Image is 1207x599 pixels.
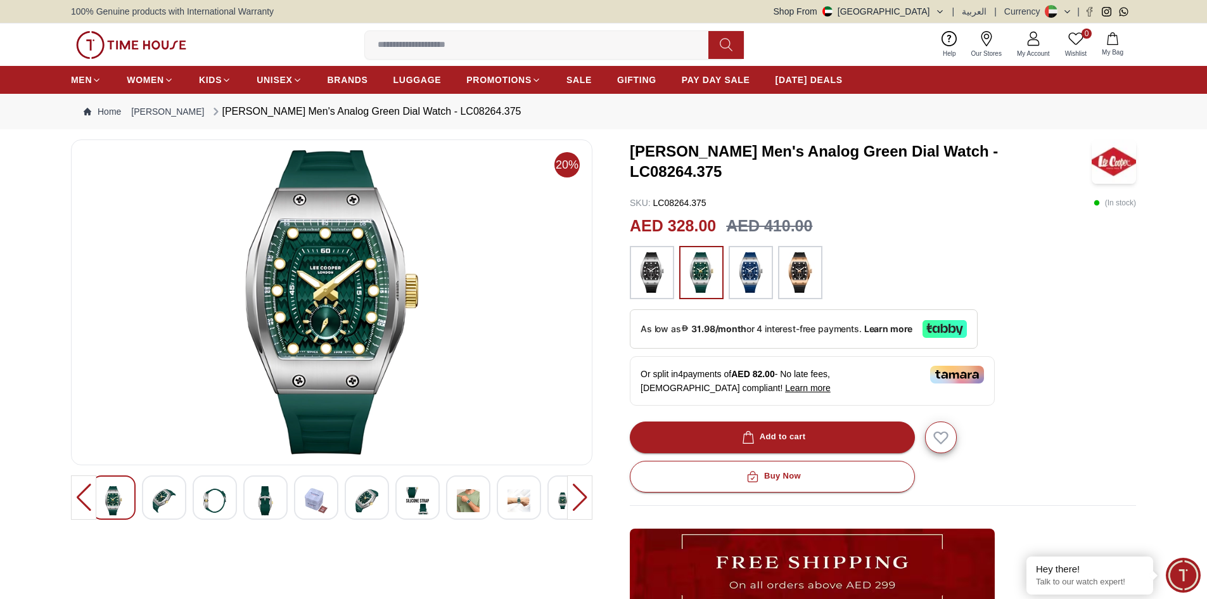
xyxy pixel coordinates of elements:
[1036,563,1144,576] div: Hey there!
[406,486,429,515] img: Lee Cooper Men's Analog Black Dial Watch - LC08264.351
[199,68,231,91] a: KIDS
[1102,7,1111,16] a: Instagram
[1077,5,1080,18] span: |
[76,31,186,59] img: ...
[966,49,1007,58] span: Our Stores
[994,5,997,18] span: |
[393,74,442,86] span: LUGGAGE
[952,5,955,18] span: |
[84,105,121,118] a: Home
[636,252,668,293] img: ...
[153,486,176,515] img: Lee Cooper Men's Analog Black Dial Watch - LC08264.351
[682,68,750,91] a: PAY DAY SALE
[776,74,843,86] span: [DATE] DEALS
[1166,558,1201,593] div: Chat Widget
[630,461,915,493] button: Buy Now
[776,68,843,91] a: [DATE] DEALS
[328,68,368,91] a: BRANDS
[210,104,521,119] div: [PERSON_NAME] Men's Analog Green Dial Watch - LC08264.375
[199,74,222,86] span: KIDS
[566,68,592,91] a: SALE
[1097,48,1128,57] span: My Bag
[1004,5,1045,18] div: Currency
[1119,7,1128,16] a: Whatsapp
[554,152,580,177] span: 20%
[1085,7,1094,16] a: Facebook
[71,5,274,18] span: 100% Genuine products with International Warranty
[962,5,987,18] button: العربية
[71,68,101,91] a: MEN
[744,469,801,484] div: Buy Now
[938,49,961,58] span: Help
[630,214,716,238] h2: AED 328.00
[71,94,1136,129] nav: Breadcrumb
[1094,30,1131,60] button: My Bag
[466,74,532,86] span: PROMOTIONS
[930,366,984,383] img: Tamara
[630,422,915,453] button: Add to cart
[508,486,530,515] img: Lee Cooper Men's Analog Black Dial Watch - LC08264.351
[1082,29,1092,39] span: 0
[630,141,1092,182] h3: [PERSON_NAME] Men's Analog Green Dial Watch - LC08264.375
[127,74,164,86] span: WOMEN
[774,5,945,18] button: Shop From[GEOGRAPHIC_DATA]
[682,74,750,86] span: PAY DAY SALE
[457,486,480,515] img: Lee Cooper Men's Analog Black Dial Watch - LC08264.351
[257,68,302,91] a: UNISEX
[71,74,92,86] span: MEN
[82,150,582,454] img: Lee Cooper Men's Analog Black Dial Watch - LC08264.351
[726,214,812,238] h3: AED 410.00
[784,252,816,293] img: ...
[617,74,656,86] span: GIFTING
[617,68,656,91] a: GIFTING
[1012,49,1055,58] span: My Account
[305,486,328,515] img: Lee Cooper Men's Analog Black Dial Watch - LC08264.351
[558,486,581,515] img: Lee Cooper Men's Analog Black Dial Watch - LC08264.351
[257,74,292,86] span: UNISEX
[739,430,806,444] div: Add to cart
[822,6,833,16] img: United Arab Emirates
[785,383,831,393] span: Learn more
[1094,196,1136,209] p: ( In stock )
[254,486,277,515] img: Lee Cooper Men's Analog Black Dial Watch - LC08264.351
[1057,29,1094,61] a: 0Wishlist
[1092,139,1136,184] img: Lee Cooper Men's Analog Green Dial Watch - LC08264.375
[102,486,125,515] img: Lee Cooper Men's Analog Black Dial Watch - LC08264.351
[964,29,1009,61] a: Our Stores
[630,356,995,406] div: Or split in 4 payments of - No late fees, [DEMOGRAPHIC_DATA] compliant!
[1036,577,1144,588] p: Talk to our watch expert!
[393,68,442,91] a: LUGGAGE
[328,74,368,86] span: BRANDS
[630,196,706,209] p: LC08264.375
[355,486,378,515] img: Lee Cooper Men's Analog Black Dial Watch - LC08264.351
[686,252,717,293] img: ...
[731,369,774,379] span: AED 82.00
[1060,49,1092,58] span: Wishlist
[566,74,592,86] span: SALE
[935,29,964,61] a: Help
[735,252,767,293] img: ...
[203,486,226,515] img: Lee Cooper Men's Analog Black Dial Watch - LC08264.351
[131,105,204,118] a: [PERSON_NAME]
[127,68,174,91] a: WOMEN
[630,198,651,208] span: SKU :
[466,68,541,91] a: PROMOTIONS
